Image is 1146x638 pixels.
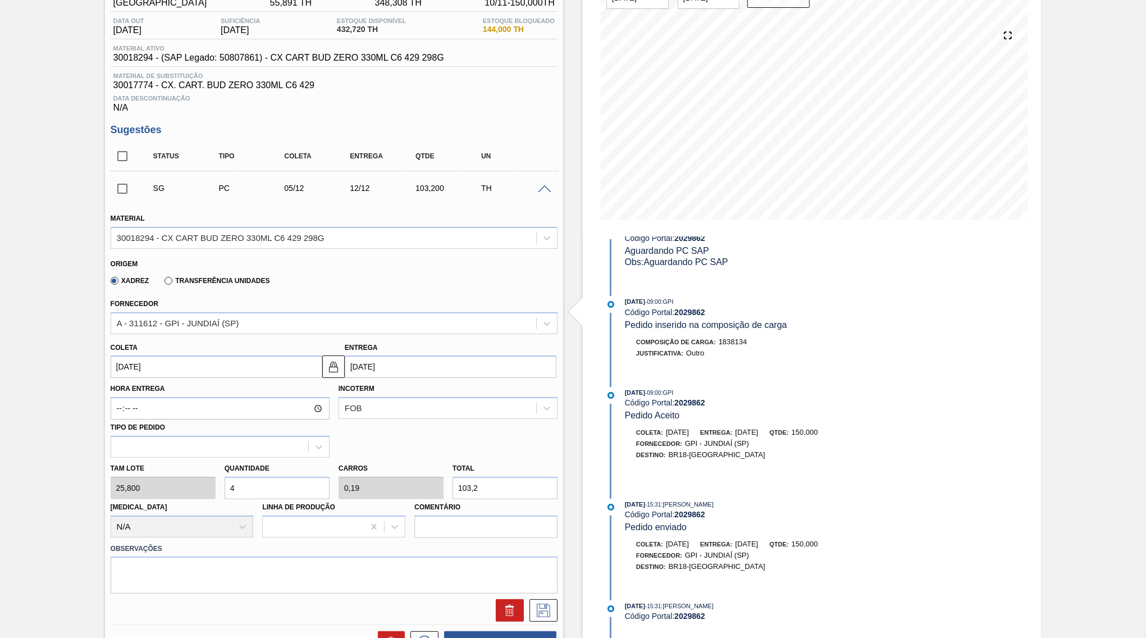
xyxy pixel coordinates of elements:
[453,464,474,472] label: Total
[608,301,614,308] img: atual
[625,510,892,519] div: Código Portal:
[111,260,138,268] label: Origem
[625,398,892,407] div: Código Portal:
[674,308,705,317] strong: 2029862
[669,450,765,459] span: BR18-[GEOGRAPHIC_DATA]
[661,603,714,609] span: : [PERSON_NAME]
[322,356,345,378] button: locked
[700,429,732,436] span: Entrega:
[327,360,340,373] img: locked
[281,184,355,193] div: 05/12/2025
[111,215,145,222] label: Material
[645,390,661,396] span: - 09:00
[225,464,270,472] label: Quantidade
[337,25,406,34] span: 432,720 TH
[345,404,362,413] div: FOB
[625,603,645,609] span: [DATE]
[661,298,673,305] span: : GPI
[216,152,290,160] div: Tipo
[483,25,555,34] span: 144,000 TH
[645,299,661,305] span: - 09:00
[111,300,158,308] label: Fornecedor
[111,277,149,285] label: Xadrez
[221,25,260,35] span: [DATE]
[262,503,335,511] label: Linha de Produção
[113,45,444,52] span: Material ativo
[483,17,555,24] span: Estoque Bloqueado
[111,461,216,477] label: Tam lote
[117,233,325,243] div: 30018294 - CX CART BUD ZERO 330ML C6 429 298G
[625,246,709,256] span: Aguardando PC SAP
[625,298,645,305] span: [DATE]
[414,499,558,516] label: Comentário
[666,540,689,548] span: [DATE]
[111,90,558,113] div: N/A
[113,17,144,24] span: Data out
[608,605,614,612] img: atual
[117,318,239,328] div: A - 311612 - GPI - JUNDIAÍ (SP)
[608,504,614,511] img: atual
[150,184,224,193] div: Sugestão Criada
[478,184,552,193] div: TH
[625,389,645,396] span: [DATE]
[524,599,558,622] div: Salvar Sugestão
[669,562,765,571] span: BR18-[GEOGRAPHIC_DATA]
[625,308,892,317] div: Código Portal:
[216,184,290,193] div: Pedido de Compra
[111,381,330,397] label: Hora Entrega
[111,344,138,352] label: Coleta
[113,25,144,35] span: [DATE]
[735,540,758,548] span: [DATE]
[625,501,645,508] span: [DATE]
[636,440,682,447] span: Fornecedor:
[674,612,705,621] strong: 2029862
[625,411,680,420] span: Pedido Aceito
[636,563,666,570] span: Destino:
[337,17,406,24] span: Estoque Disponível
[636,541,663,548] span: Coleta:
[625,612,892,621] div: Código Portal:
[661,389,673,396] span: : GPI
[111,124,558,136] h3: Sugestões
[111,503,167,511] label: [MEDICAL_DATA]
[111,423,165,431] label: Tipo de pedido
[221,17,260,24] span: Suficiência
[111,356,322,378] input: dd/mm/yyyy
[645,603,661,609] span: - 15:31
[636,552,682,559] span: Fornecedor:
[636,429,663,436] span: Coleta:
[735,428,758,436] span: [DATE]
[674,510,705,519] strong: 2029862
[113,95,555,102] span: Data Descontinuação
[636,350,683,357] span: Justificativa:
[113,72,555,79] span: Material de Substituição
[625,257,728,267] span: Obs: Aguardando PC SAP
[625,320,787,330] span: Pedido inserido na composição de carga
[490,599,524,622] div: Excluir Sugestão
[674,234,705,243] strong: 2029862
[111,541,558,557] label: Observações
[792,428,818,436] span: 150,000
[674,398,705,407] strong: 2029862
[339,385,375,393] label: Incoterm
[636,339,716,345] span: Composição de Carga :
[345,344,378,352] label: Entrega
[625,234,892,243] div: Código Portal:
[685,439,749,448] span: GPI - JUNDIAÍ (SP)
[478,152,552,160] div: UN
[685,551,749,559] span: GPI - JUNDIAÍ (SP)
[165,277,270,285] label: Transferência Unidades
[792,540,818,548] span: 150,000
[769,541,788,548] span: Qtde:
[347,184,421,193] div: 12/12/2025
[608,392,614,399] img: atual
[413,152,486,160] div: Qtde
[413,184,486,193] div: 103,200
[347,152,421,160] div: Entrega
[281,152,355,160] div: Coleta
[666,428,689,436] span: [DATE]
[645,502,661,508] span: - 15:31
[339,464,368,472] label: Carros
[700,541,732,548] span: Entrega:
[636,452,666,458] span: Destino:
